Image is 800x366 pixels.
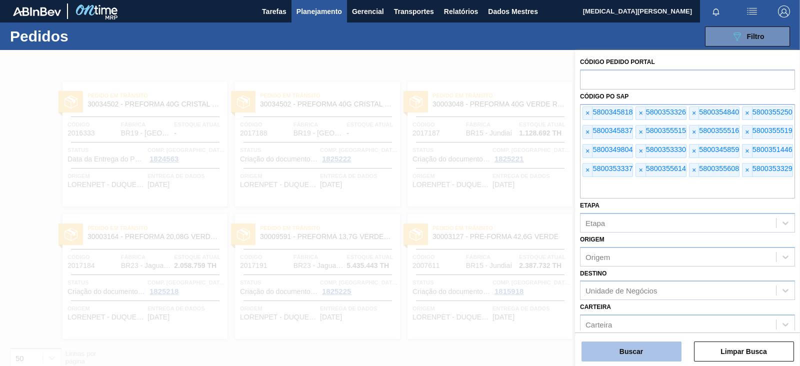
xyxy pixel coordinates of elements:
[646,164,686,172] font: 5800355614
[580,202,599,209] font: Etapa
[752,145,792,153] font: 5800351446
[646,145,686,153] font: 5800353330
[692,147,696,155] font: ×
[585,166,589,174] font: ×
[747,32,764,40] font: Filtro
[585,109,589,117] font: ×
[583,7,692,15] font: [MEDICAL_DATA][PERSON_NAME]
[592,145,632,153] font: 5800349804
[778,5,790,17] img: Sair
[592,108,632,116] font: 5800345818
[646,126,686,134] font: 5800355515
[638,147,642,155] font: ×
[580,303,611,310] font: Carteira
[752,164,792,172] font: 5800353329
[692,128,696,136] font: ×
[699,145,739,153] font: 5800345859
[646,108,686,116] font: 5800353326
[262,7,286,15] font: Tarefas
[580,93,628,100] font: Código PO SAP
[585,147,589,155] font: ×
[13,7,61,16] img: TNhmsLtSVTkK8tSr43FrP2fwEKptu5GPRR3wAAAABJRU5ErkJggg==
[746,5,758,17] img: ações do usuário
[296,7,342,15] font: Planejamento
[592,126,632,134] font: 5800345837
[699,126,739,134] font: 5800355516
[580,236,604,243] font: Origem
[638,128,642,136] font: ×
[638,109,642,117] font: ×
[488,7,538,15] font: Dados Mestres
[585,128,589,136] font: ×
[745,128,749,136] font: ×
[745,109,749,117] font: ×
[444,7,478,15] font: Relatórios
[580,270,606,277] font: Destino
[352,7,384,15] font: Gerencial
[705,26,790,46] button: Filtro
[585,218,605,227] font: Etapa
[692,109,696,117] font: ×
[752,126,792,134] font: 5800355519
[745,166,749,174] font: ×
[10,28,68,44] font: Pedidos
[585,320,612,329] font: Carteira
[699,108,739,116] font: 5800354840
[638,166,642,174] font: ×
[585,252,610,261] font: Origem
[700,4,732,18] button: Notificações
[394,7,434,15] font: Transportes
[745,147,749,155] font: ×
[592,164,632,172] font: 5800353337
[580,58,655,65] font: Código Pedido Portal
[585,286,657,295] font: Unidade de Negócios
[692,166,696,174] font: ×
[752,108,792,116] font: 5800355250
[699,164,739,172] font: 5800355608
